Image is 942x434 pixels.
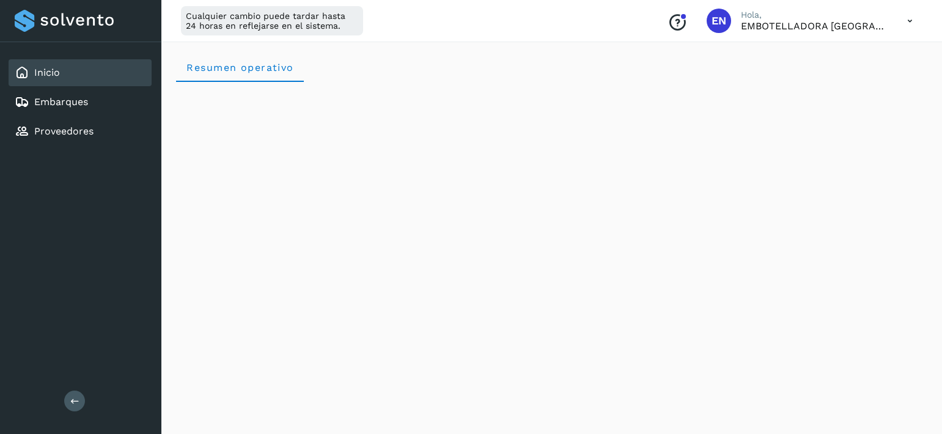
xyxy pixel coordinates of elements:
div: Embarques [9,89,152,116]
p: EMBOTELLADORA NIAGARA DE MEXICO [741,20,888,32]
a: Proveedores [34,125,94,137]
p: Hola, [741,10,888,20]
a: Inicio [34,67,60,78]
div: Inicio [9,59,152,86]
span: Resumen operativo [186,62,294,73]
a: Embarques [34,96,88,108]
div: Proveedores [9,118,152,145]
div: Cualquier cambio puede tardar hasta 24 horas en reflejarse en el sistema. [181,6,363,35]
